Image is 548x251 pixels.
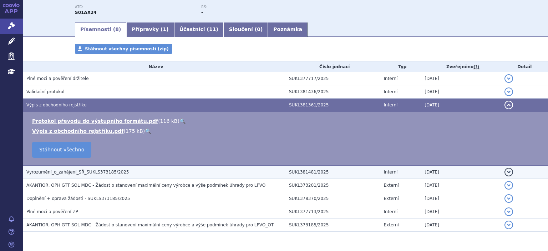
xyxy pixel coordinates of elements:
[257,26,260,32] span: 0
[384,102,398,107] span: Interní
[421,219,501,232] td: [DATE]
[504,101,513,109] button: detail
[421,61,501,72] th: Zveřejněno
[504,207,513,216] button: detail
[504,87,513,96] button: detail
[26,183,265,188] span: AKANTIOR, OPH GTT SOL MDC - Žádost o stanovení maximální ceny výrobce a výše podmínek úhrady pro ...
[421,85,501,99] td: [DATE]
[268,22,308,37] a: Poznámka
[26,222,274,227] span: AKANTIOR, OPH GTT SOL MDC - Žádost o stanovení maximální ceny výrobce a výše podmínek úhrady pro ...
[26,209,78,214] span: Plné moci a pověření ZP
[384,196,399,201] span: Externí
[32,118,158,124] a: Protokol převodu do výstupního formátu.pdf
[75,22,126,37] a: Písemnosti (8)
[384,170,398,175] span: Interní
[421,192,501,205] td: [DATE]
[501,61,548,72] th: Detail
[126,128,143,134] span: 175 kB
[285,205,380,219] td: SUKL377713/2025
[85,46,169,51] span: Stáhnout všechny písemnosti (zip)
[285,99,380,112] td: SUKL381361/2025
[285,192,380,205] td: SUKL378370/2025
[32,127,541,135] li: ( )
[163,26,167,32] span: 1
[421,72,501,85] td: [DATE]
[285,61,380,72] th: Číslo jednací
[26,196,130,201] span: Doplnění + oprava žádosti - SUKLS373185/2025
[26,102,87,107] span: Výpis z obchodního rejstříku
[224,22,268,37] a: Sloučení (0)
[174,22,224,37] a: Účastníci (11)
[285,179,380,192] td: SUKL373201/2025
[75,5,194,9] p: ATC:
[384,89,398,94] span: Interní
[384,222,399,227] span: Externí
[285,219,380,232] td: SUKL373185/2025
[26,76,89,81] span: Plné moci a pověření držitele
[504,194,513,203] button: detail
[23,61,285,72] th: Název
[285,72,380,85] td: SUKL377717/2025
[126,22,174,37] a: Přípravky (1)
[504,221,513,229] button: detail
[209,26,216,32] span: 11
[504,74,513,83] button: detail
[421,99,501,112] td: [DATE]
[421,205,501,219] td: [DATE]
[160,118,178,124] span: 116 kB
[380,61,421,72] th: Typ
[201,5,320,9] p: RS:
[32,142,91,158] a: Stáhnout všechno
[145,128,151,134] a: 🔍
[504,181,513,190] button: detail
[421,179,501,192] td: [DATE]
[285,165,380,179] td: SUKL381481/2025
[285,85,380,99] td: SUKL381436/2025
[421,165,501,179] td: [DATE]
[473,65,479,70] abbr: (?)
[75,10,97,15] strong: POLYHEXANID
[384,183,399,188] span: Externí
[504,168,513,176] button: detail
[32,117,541,125] li: ( )
[115,26,119,32] span: 8
[384,76,398,81] span: Interní
[26,170,129,175] span: Vyrozumění_o_zahájení_SŘ_SUKLS373185/2025
[201,10,203,15] strong: -
[32,128,123,134] a: Výpis z obchodního rejstříku.pdf
[384,209,398,214] span: Interní
[179,118,186,124] a: 🔍
[75,44,172,54] a: Stáhnout všechny písemnosti (zip)
[26,89,65,94] span: Validační protokol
